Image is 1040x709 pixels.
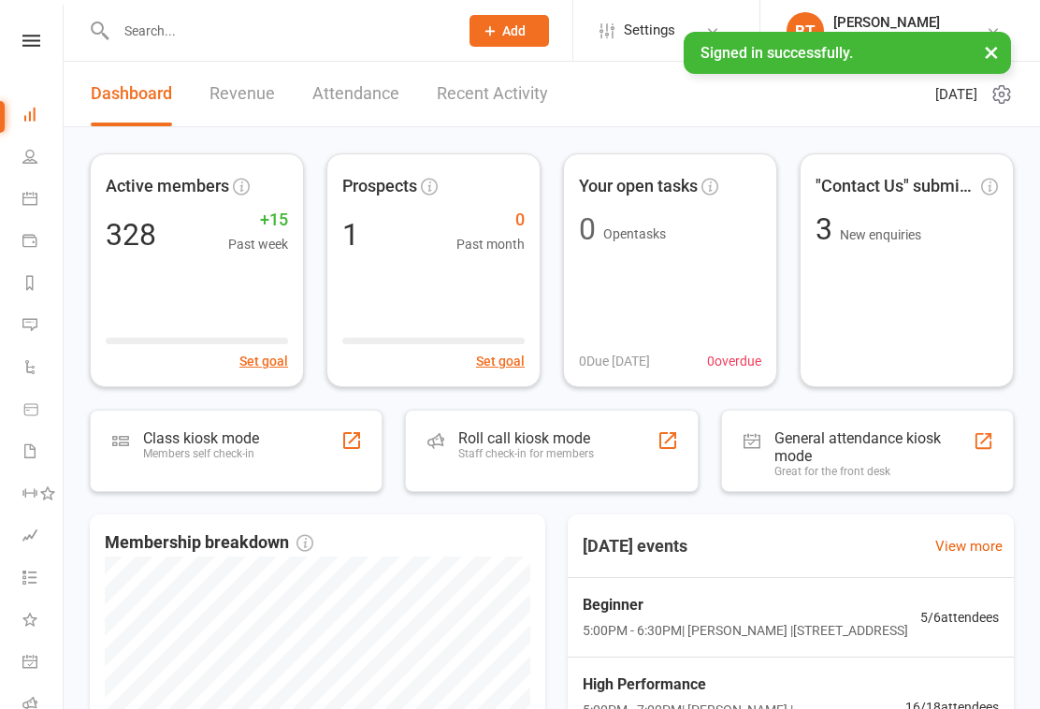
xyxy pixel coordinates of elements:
span: 0 [456,207,525,234]
span: Your open tasks [579,173,698,200]
span: Past month [456,234,525,254]
button: Set goal [476,351,525,371]
a: Assessments [22,516,65,558]
div: Class kiosk mode [143,429,259,447]
div: Staff check-in for members [458,447,594,460]
span: Open tasks [603,226,666,241]
div: Great for the front desk [774,465,973,478]
span: Signed in successfully. [701,44,853,62]
div: Cypress Badminton [833,31,947,48]
span: Beginner [583,593,908,617]
a: Calendar [22,180,65,222]
a: What's New [22,600,65,643]
span: 5:00PM - 6:30PM | [PERSON_NAME] | [STREET_ADDRESS] [583,620,908,641]
div: 328 [106,220,156,250]
button: Add [469,15,549,47]
span: Add [502,23,526,38]
div: [PERSON_NAME] [833,14,947,31]
span: +15 [228,207,288,234]
a: Dashboard [91,62,172,126]
a: View more [935,535,1003,557]
input: Search... [110,18,445,44]
span: [DATE] [935,83,977,106]
span: 0 Due [DATE] [579,351,650,371]
span: 5 / 6 attendees [920,607,999,628]
div: Roll call kiosk mode [458,429,594,447]
a: Reports [22,264,65,306]
div: General attendance kiosk mode [774,429,973,465]
div: Members self check-in [143,447,259,460]
span: Membership breakdown [105,529,313,557]
h3: [DATE] events [568,529,702,563]
button: × [975,32,1008,72]
span: High Performance [583,673,905,697]
span: "Contact Us" submissions [816,173,977,200]
div: BT [787,12,824,50]
button: Set goal [239,351,288,371]
span: Active members [106,173,229,200]
a: Dashboard [22,95,65,137]
span: Prospects [342,173,417,200]
a: People [22,137,65,180]
div: 1 [342,220,359,250]
span: 3 [816,211,840,247]
a: Attendance [312,62,399,126]
span: Past week [228,234,288,254]
div: 0 [579,214,596,244]
span: Settings [624,9,675,51]
a: General attendance kiosk mode [22,643,65,685]
span: 0 overdue [707,351,761,371]
a: Recent Activity [437,62,548,126]
a: Payments [22,222,65,264]
span: New enquiries [840,227,921,242]
a: Product Sales [22,390,65,432]
a: Revenue [209,62,275,126]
